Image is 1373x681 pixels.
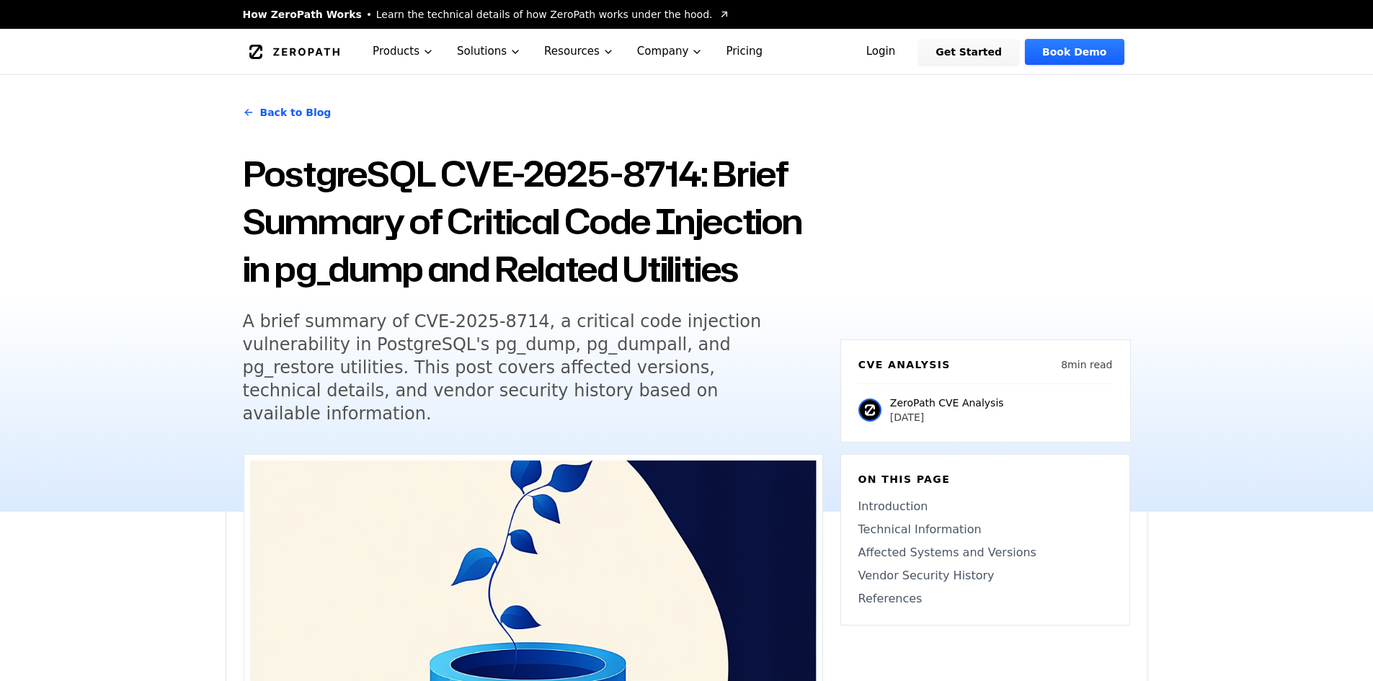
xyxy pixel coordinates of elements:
[533,29,626,74] button: Resources
[858,357,951,372] h6: CVE Analysis
[858,472,1112,486] h6: On this page
[243,7,730,22] a: How ZeroPath WorksLearn the technical details of how ZeroPath works under the hood.
[890,396,1004,410] p: ZeroPath CVE Analysis
[714,29,774,74] a: Pricing
[243,7,362,22] span: How ZeroPath Works
[376,7,713,22] span: Learn the technical details of how ZeroPath works under the hood.
[243,310,796,425] h5: A brief summary of CVE-2025-8714, a critical code injection vulnerability in PostgreSQL's pg_dump...
[858,544,1112,561] a: Affected Systems and Versions
[858,521,1112,538] a: Technical Information
[1061,357,1112,372] p: 8 min read
[918,39,1019,65] a: Get Started
[858,590,1112,607] a: References
[858,399,881,422] img: ZeroPath CVE Analysis
[243,150,823,293] h1: PostgreSQL CVE-2025-8714: Brief Summary of Critical Code Injection in pg_dump and Related Utilities
[243,92,332,133] a: Back to Blog
[361,29,445,74] button: Products
[626,29,715,74] button: Company
[849,39,913,65] a: Login
[858,498,1112,515] a: Introduction
[1025,39,1124,65] a: Book Demo
[890,410,1004,424] p: [DATE]
[445,29,533,74] button: Solutions
[226,29,1148,74] nav: Global
[858,567,1112,584] a: Vendor Security History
